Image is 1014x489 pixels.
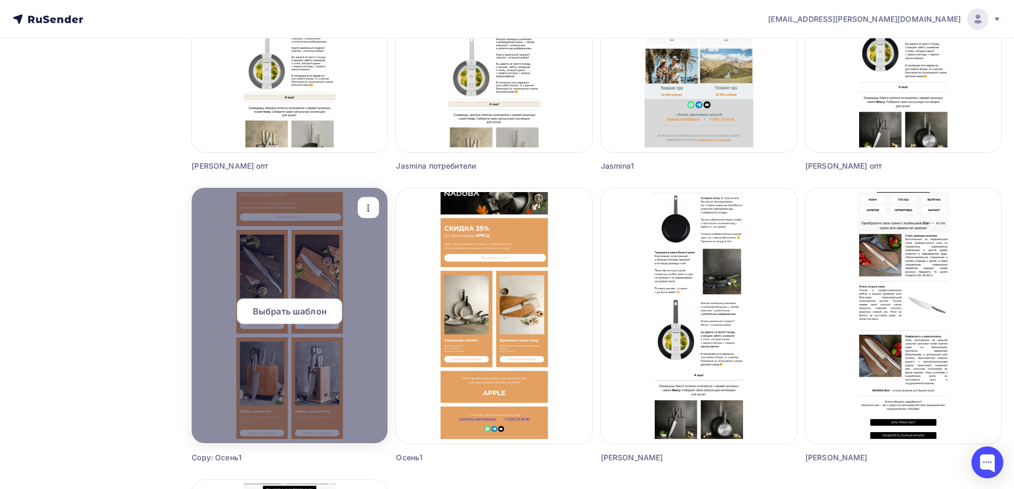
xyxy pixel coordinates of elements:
div: [PERSON_NAME] [805,452,952,463]
div: [PERSON_NAME] [601,452,748,463]
div: Jasmina1 [601,161,748,171]
div: [PERSON_NAME] опт [805,161,952,171]
div: Copy: Осень1 [192,452,339,463]
a: [EMAIL_ADDRESS][PERSON_NAME][DOMAIN_NAME] [768,9,1001,30]
span: [EMAIL_ADDRESS][PERSON_NAME][DOMAIN_NAME] [768,14,961,24]
div: [PERSON_NAME] опт [192,161,339,171]
div: Осень1 [396,452,543,463]
span: Выбрать шаблон [253,305,327,318]
div: Jasmina потребители [396,161,543,171]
